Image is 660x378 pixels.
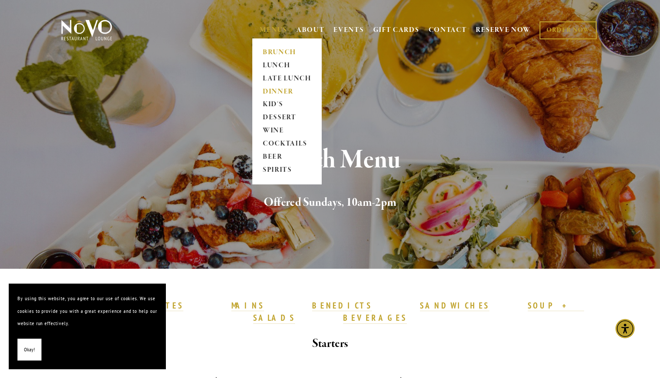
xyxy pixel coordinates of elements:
strong: BENEDICTS [312,300,372,311]
button: Okay! [17,339,41,361]
a: DINNER [260,85,314,98]
a: LATE LUNCH [260,72,314,85]
a: RESERVE NOW [476,22,531,38]
a: BRUNCH [260,46,314,59]
a: COCKTAILS [260,138,314,151]
a: LUNCH [260,59,314,72]
a: BEVERAGES [343,312,407,324]
a: WINE [260,125,314,138]
strong: SANDWICHES [420,300,490,311]
a: KID'S [260,98,314,111]
div: Accessibility Menu [615,319,635,338]
a: ORDER NOW [540,21,597,39]
strong: Starters [312,336,348,351]
a: SOUP + SALADS [253,300,584,324]
a: GIFT CARDS [373,22,419,38]
a: EVENTS [333,26,364,35]
p: By using this website, you agree to our use of cookies. We use cookies to provide you with a grea... [17,292,157,330]
a: ABOUT [296,26,325,35]
h2: Offered Sundays, 10am-2pm [76,194,584,212]
a: SPIRITS [260,164,314,177]
a: BEER [260,151,314,164]
a: CONTACT [429,22,467,38]
a: MENUS [260,26,287,35]
strong: MAINS [231,300,264,311]
a: MAINS [231,300,264,312]
h1: Brunch Menu [76,146,584,174]
section: Cookie banner [9,284,166,369]
span: Okay! [24,343,35,356]
a: SANDWICHES [420,300,490,312]
a: DESSERT [260,111,314,125]
img: Novo Restaurant &amp; Lounge [59,19,114,41]
a: BENEDICTS [312,300,372,312]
